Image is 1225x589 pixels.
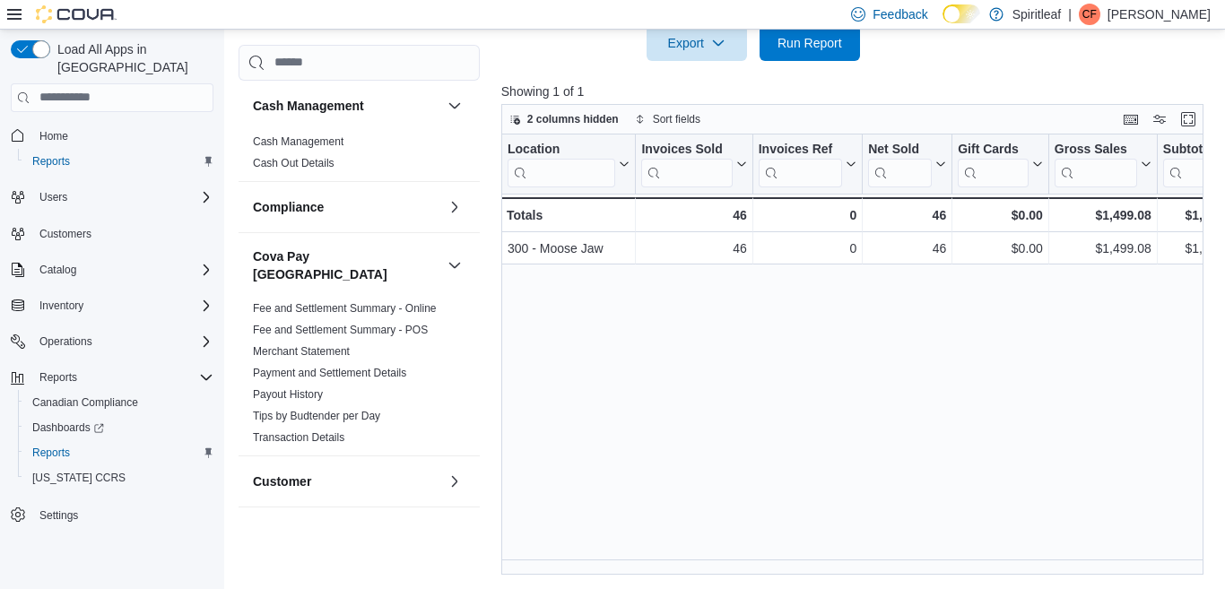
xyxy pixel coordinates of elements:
[1055,141,1151,186] button: Gross Sales
[253,472,440,490] button: Customer
[444,196,465,218] button: Compliance
[25,392,213,413] span: Canadian Compliance
[444,95,465,117] button: Cash Management
[39,227,91,241] span: Customers
[1068,4,1072,25] p: |
[502,108,626,130] button: 2 columns hidden
[253,344,350,359] span: Merchant Statement
[39,370,77,385] span: Reports
[759,204,856,226] div: 0
[253,97,440,115] button: Cash Management
[4,293,221,318] button: Inventory
[4,501,221,527] button: Settings
[39,129,68,143] span: Home
[11,116,213,575] nav: Complex example
[253,156,334,170] span: Cash Out Details
[1149,108,1170,130] button: Display options
[4,185,221,210] button: Users
[32,125,213,147] span: Home
[39,299,83,313] span: Inventory
[1120,108,1142,130] button: Keyboard shortcuts
[32,505,85,526] a: Settings
[508,141,615,158] div: Location
[32,446,70,460] span: Reports
[4,365,221,390] button: Reports
[4,221,221,247] button: Customers
[507,204,630,226] div: Totals
[943,23,943,24] span: Dark Mode
[1079,4,1100,25] div: Chelsea F
[653,112,700,126] span: Sort fields
[253,431,344,444] a: Transaction Details
[25,442,213,463] span: Reports
[647,25,747,61] button: Export
[39,334,92,349] span: Operations
[253,430,344,445] span: Transaction Details
[32,295,91,316] button: Inventory
[253,387,323,402] span: Payout History
[1012,4,1061,25] p: Spiritleaf
[641,141,732,158] div: Invoices Sold
[641,141,746,186] button: Invoices Sold
[253,367,406,379] a: Payment and Settlement Details
[868,141,932,186] div: Net Sold
[1055,141,1137,186] div: Gross Sales
[239,131,480,181] div: Cash Management
[32,295,213,316] span: Inventory
[18,149,221,174] button: Reports
[868,141,946,186] button: Net Sold
[253,134,343,149] span: Cash Management
[508,141,630,186] button: Location
[873,5,927,23] span: Feedback
[32,503,213,525] span: Settings
[25,392,145,413] a: Canadian Compliance
[444,522,465,543] button: Discounts & Promotions
[657,25,736,61] span: Export
[39,508,78,523] span: Settings
[4,329,221,354] button: Operations
[25,151,213,172] span: Reports
[253,198,324,216] h3: Compliance
[1082,4,1097,25] span: CF
[253,409,380,423] span: Tips by Budtender per Day
[32,331,100,352] button: Operations
[253,366,406,380] span: Payment and Settlement Details
[958,141,1043,186] button: Gift Cards
[18,440,221,465] button: Reports
[759,238,856,259] div: 0
[50,40,213,76] span: Load All Apps in [GEOGRAPHIC_DATA]
[868,204,946,226] div: 46
[25,442,77,463] a: Reports
[759,141,856,186] button: Invoices Ref
[32,259,213,281] span: Catalog
[253,157,334,169] a: Cash Out Details
[25,417,111,438] a: Dashboards
[253,301,437,316] span: Fee and Settlement Summary - Online
[18,415,221,440] a: Dashboards
[32,186,213,208] span: Users
[4,257,221,282] button: Catalog
[253,324,428,336] a: Fee and Settlement Summary - POS
[253,410,380,422] a: Tips by Budtender per Day
[32,222,213,245] span: Customers
[1055,238,1151,259] div: $1,499.08
[36,5,117,23] img: Cova
[641,141,732,186] div: Invoices Sold
[253,388,323,401] a: Payout History
[759,141,842,158] div: Invoices Ref
[32,154,70,169] span: Reports
[868,238,946,259] div: 46
[4,123,221,149] button: Home
[253,247,440,283] h3: Cova Pay [GEOGRAPHIC_DATA]
[32,471,126,485] span: [US_STATE] CCRS
[253,345,350,358] a: Merchant Statement
[508,238,630,259] div: 300 - Moose Jaw
[239,298,480,455] div: Cova Pay [GEOGRAPHIC_DATA]
[778,34,842,52] span: Run Report
[527,112,619,126] span: 2 columns hidden
[253,323,428,337] span: Fee and Settlement Summary - POS
[253,97,364,115] h3: Cash Management
[32,186,74,208] button: Users
[18,390,221,415] button: Canadian Compliance
[1055,141,1137,158] div: Gross Sales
